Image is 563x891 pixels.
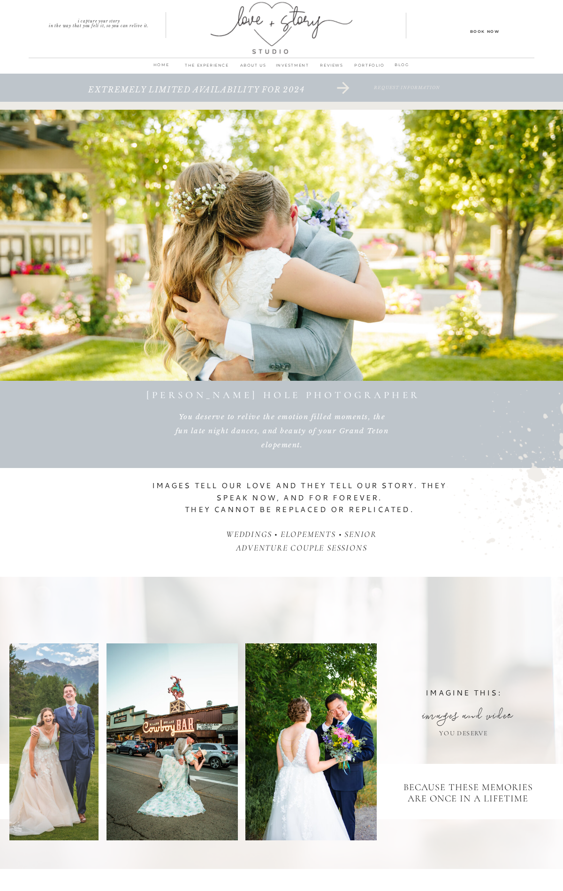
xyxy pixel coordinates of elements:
p: you deserve [418,727,509,736]
p: images and video [409,697,527,706]
a: home [149,61,174,74]
a: Book Now [442,28,527,34]
a: REVIEWS [312,61,351,75]
h2: You deserve to relive the emotion filled moments, the fun late night dances, and beauty of your G... [173,410,391,448]
a: ABOUT us [234,61,273,75]
p: because these memories are once in a lifetime [396,782,540,803]
a: THE EXPERIENCE [180,61,234,75]
p: images tell our love and they tell our story. They speak now, and for forever. They Cannot be rep... [147,479,451,529]
p: I capture your story in the way that you felt it, so you can relive it. [31,19,166,25]
h2: weddings • eLOPEMENTS • SENIOR ADVENTURE COUPLE SESSIONS [219,528,384,555]
a: BLOG [389,61,414,70]
a: extremely limited availability for 2024 [57,85,336,104]
a: INVESTMENT [273,61,312,75]
a: I capture your storyin the way that you felt it, so you can relive it. [31,19,166,25]
a: request information [324,85,490,104]
a: PORTFOLIO [351,61,388,75]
